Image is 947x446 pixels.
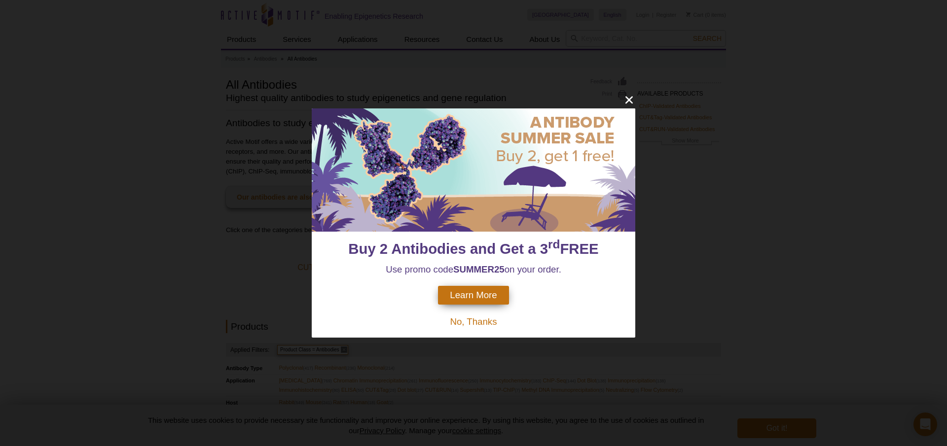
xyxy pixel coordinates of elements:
[450,316,497,327] span: No, Thanks
[548,238,560,251] sup: rd
[450,290,497,301] span: Learn More
[453,264,505,274] strong: SUMMER25
[623,94,635,106] button: close
[386,264,561,274] span: Use promo code on your order.
[348,240,598,257] span: Buy 2 Antibodies and Get a 3 FREE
